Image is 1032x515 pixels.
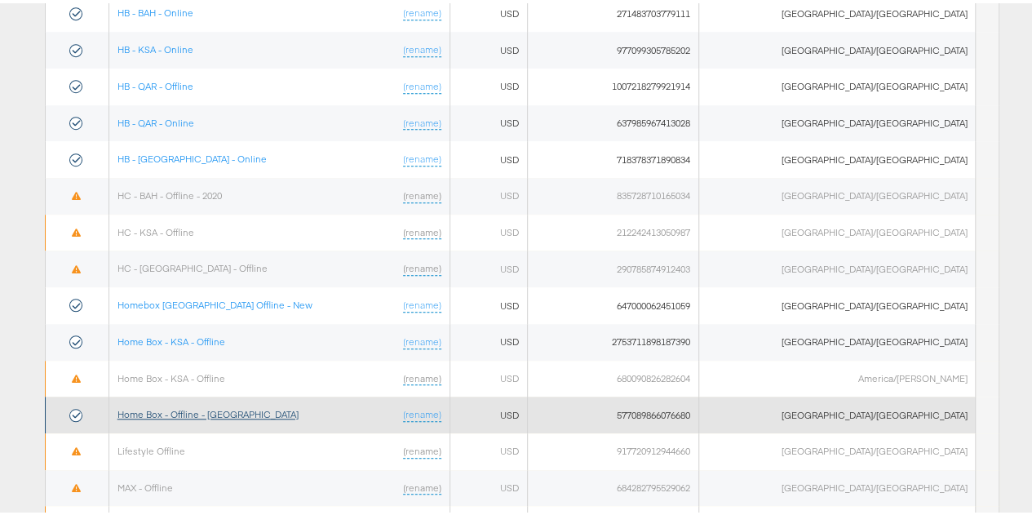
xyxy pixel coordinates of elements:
a: (rename) [403,40,441,54]
td: [GEOGRAPHIC_DATA]/[GEOGRAPHIC_DATA] [699,29,976,65]
a: Home Box - KSA - Offline [117,332,225,344]
a: Lifestyle Offline [117,442,185,454]
td: USD [450,102,527,139]
td: USD [450,430,527,467]
td: USD [450,284,527,321]
td: America/[PERSON_NAME] [699,357,976,394]
td: [GEOGRAPHIC_DATA]/[GEOGRAPHIC_DATA] [699,393,976,430]
td: [GEOGRAPHIC_DATA]/[GEOGRAPHIC_DATA] [699,138,976,175]
td: USD [450,29,527,65]
td: 647000062451059 [528,284,699,321]
a: HC - [GEOGRAPHIC_DATA] - Offline [117,259,268,271]
a: Home Box - Offline - [GEOGRAPHIC_DATA] [117,405,299,417]
td: 577089866076680 [528,393,699,430]
td: 835728710165034 [528,175,699,211]
td: 1007218279921914 [528,65,699,102]
a: HB - [GEOGRAPHIC_DATA] - Online [117,149,267,162]
a: (rename) [403,149,441,163]
a: HC - BAH - Offline - 2020 [117,186,222,198]
a: (rename) [403,223,441,237]
td: USD [450,211,527,248]
a: (rename) [403,3,441,17]
td: [GEOGRAPHIC_DATA]/[GEOGRAPHIC_DATA] [699,175,976,211]
a: (rename) [403,113,441,127]
a: (rename) [403,332,441,346]
td: 212242413050987 [528,211,699,248]
td: 290785874912403 [528,247,699,284]
td: USD [450,138,527,175]
a: HB - KSA - Online [117,40,193,52]
a: (rename) [403,259,441,273]
td: USD [450,467,527,504]
a: (rename) [403,478,441,492]
a: (rename) [403,77,441,91]
td: 917720912944660 [528,430,699,467]
td: USD [450,393,527,430]
td: USD [450,321,527,357]
a: HC - KSA - Offline [117,223,194,235]
td: USD [450,357,527,394]
td: [GEOGRAPHIC_DATA]/[GEOGRAPHIC_DATA] [699,211,976,248]
a: (rename) [403,369,441,383]
td: [GEOGRAPHIC_DATA]/[GEOGRAPHIC_DATA] [699,65,976,102]
td: USD [450,175,527,211]
a: Homebox [GEOGRAPHIC_DATA] Offline - New [117,295,312,308]
td: 680090826282604 [528,357,699,394]
td: USD [450,65,527,102]
td: [GEOGRAPHIC_DATA]/[GEOGRAPHIC_DATA] [699,321,976,357]
td: 637985967413028 [528,102,699,139]
a: HB - QAR - Offline [117,77,193,89]
a: (rename) [403,186,441,200]
td: 977099305785202 [528,29,699,65]
td: 684282795529062 [528,467,699,504]
a: Home Box - KSA - Offline [117,369,225,381]
td: 718378371890834 [528,138,699,175]
td: USD [450,247,527,284]
a: (rename) [403,405,441,419]
td: 2753711898187390 [528,321,699,357]
td: [GEOGRAPHIC_DATA]/[GEOGRAPHIC_DATA] [699,247,976,284]
a: (rename) [403,295,441,309]
a: HB - BAH - Online [117,3,193,16]
td: [GEOGRAPHIC_DATA]/[GEOGRAPHIC_DATA] [699,102,976,139]
td: [GEOGRAPHIC_DATA]/[GEOGRAPHIC_DATA] [699,467,976,504]
a: (rename) [403,442,441,455]
td: [GEOGRAPHIC_DATA]/[GEOGRAPHIC_DATA] [699,284,976,321]
a: HB - QAR - Online [117,113,194,126]
td: [GEOGRAPHIC_DATA]/[GEOGRAPHIC_DATA] [699,430,976,467]
a: MAX - Offline [117,478,173,491]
